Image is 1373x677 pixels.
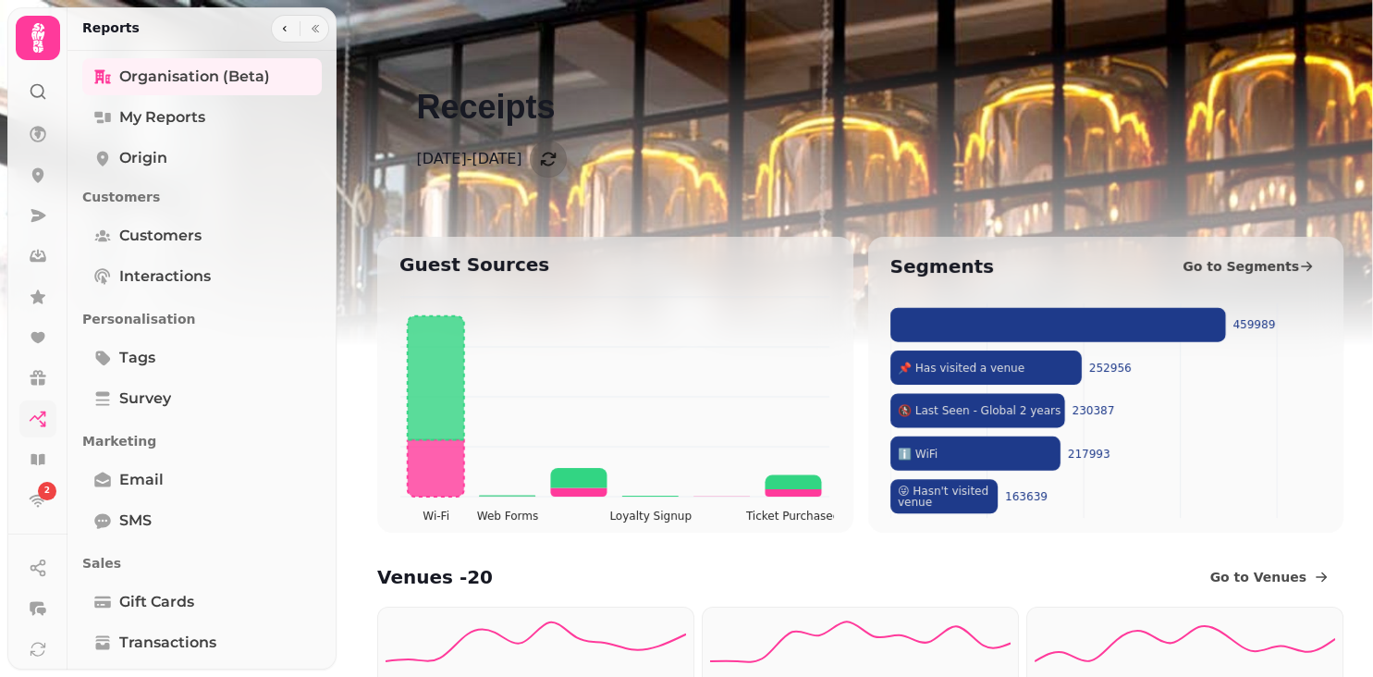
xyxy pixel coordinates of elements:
[423,510,449,523] tspan: Wi-Fi
[119,469,164,491] span: Email
[1168,252,1329,281] a: Go to Segments
[82,302,322,336] p: Personalisation
[1195,562,1344,592] a: Go to Venues
[1183,257,1299,276] span: Go to Segments
[119,347,155,369] span: tags
[898,485,988,498] tspan: 😜 Hasn't visited
[82,380,322,417] a: survey
[44,485,50,498] span: 2
[119,147,167,169] span: Origin
[609,510,692,523] tspan: Loyalty Signup
[119,265,211,288] span: Interactions
[82,180,322,214] p: Customers
[1232,318,1275,331] tspan: 459989
[1088,362,1131,375] tspan: 252956
[82,99,322,136] a: My Reports
[1067,448,1109,461] tspan: 217993
[82,18,140,37] h2: Reports
[82,217,322,254] a: Customers
[377,564,493,590] h2: Venues - 20
[119,225,202,247] span: Customers
[82,584,322,621] a: Gift Cards
[1005,490,1048,503] tspan: 163639
[477,510,538,523] tspan: Web Forms
[82,58,322,95] a: Organisation (beta)
[82,547,322,580] p: Sales
[890,253,994,279] h2: Segments
[19,482,56,519] a: 2
[119,388,171,410] span: survey
[417,44,1305,126] h1: Receipts
[745,510,840,523] tspan: Ticket Purchased
[898,403,1060,417] tspan: 🚷 Last Seen - Global 2 years
[417,148,522,170] p: [DATE] - [DATE]
[119,591,194,613] span: Gift Cards
[82,462,322,499] a: Email
[82,140,322,177] a: Origin
[1072,404,1114,417] tspan: 230387
[82,502,322,539] a: SMS
[377,237,732,292] h2: Guest Sources
[119,66,270,88] span: Organisation (beta)
[82,339,322,376] a: tags
[898,447,938,461] tspan: ℹ️ WiFi
[119,106,205,129] span: My Reports
[898,496,932,509] tspan: venue
[119,510,152,532] span: SMS
[119,632,216,654] span: Transactions
[82,624,322,661] a: Transactions
[82,425,322,458] p: Marketing
[1210,568,1307,586] span: Go to Venues
[82,258,322,295] a: Interactions
[898,361,1024,375] tspan: 📌 Has visited a venue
